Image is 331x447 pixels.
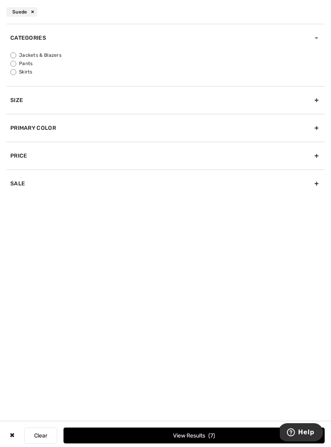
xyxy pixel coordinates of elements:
div: Primary Color [6,114,325,142]
label: Skirts [10,68,325,75]
div: Categories [6,24,325,52]
div: ✖ [6,428,18,443]
button: Clear [24,428,57,443]
div: Size [6,86,325,114]
div: Suede [6,7,37,17]
div: Price [6,142,325,170]
label: Jackets & Blazers [10,52,325,59]
input: Skirts [10,69,16,75]
div: Sale [6,170,325,197]
button: View Results7 [64,428,325,443]
input: Pants [10,61,16,67]
input: Jackets & Blazers [10,52,16,58]
iframe: Opens a widget where you can find more information [280,423,323,443]
span: 7 [208,432,215,439]
label: Pants [10,60,325,67]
